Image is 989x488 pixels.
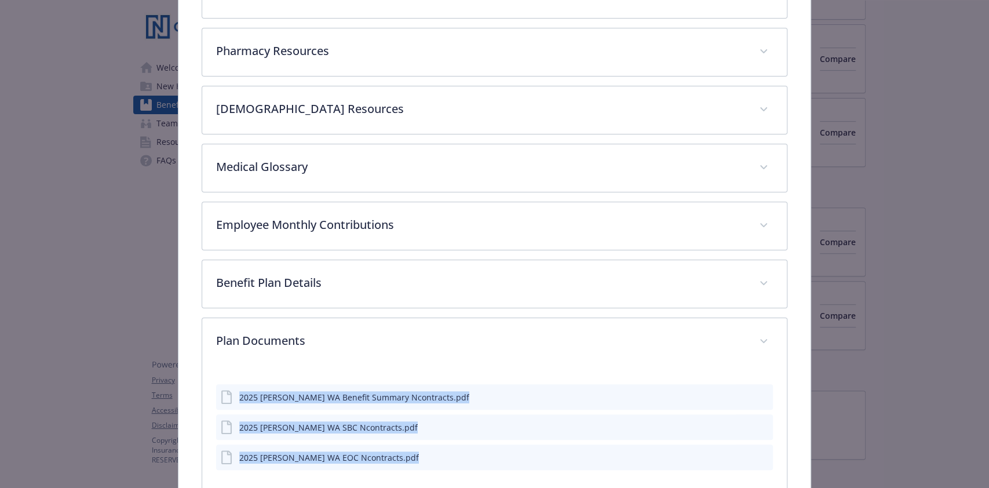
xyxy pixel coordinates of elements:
[758,391,768,403] button: preview file
[202,318,786,366] div: Plan Documents
[239,451,419,464] div: 2025 [PERSON_NAME] WA EOC Ncontracts.pdf
[202,202,786,250] div: Employee Monthly Contributions
[739,421,749,434] button: download file
[202,28,786,76] div: Pharmacy Resources
[739,391,749,403] button: download file
[202,144,786,192] div: Medical Glossary
[202,260,786,308] div: Benefit Plan Details
[216,158,745,176] p: Medical Glossary
[202,86,786,134] div: [DEMOGRAPHIC_DATA] Resources
[739,451,749,464] button: download file
[239,421,418,434] div: 2025 [PERSON_NAME] WA SBC Ncontracts.pdf
[758,451,768,464] button: preview file
[216,216,745,234] p: Employee Monthly Contributions
[216,42,745,60] p: Pharmacy Resources
[216,332,745,349] p: Plan Documents
[216,100,745,118] p: [DEMOGRAPHIC_DATA] Resources
[239,391,469,403] div: 2025 [PERSON_NAME] WA Benefit Summary Ncontracts.pdf
[216,274,745,292] p: Benefit Plan Details
[758,421,768,434] button: preview file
